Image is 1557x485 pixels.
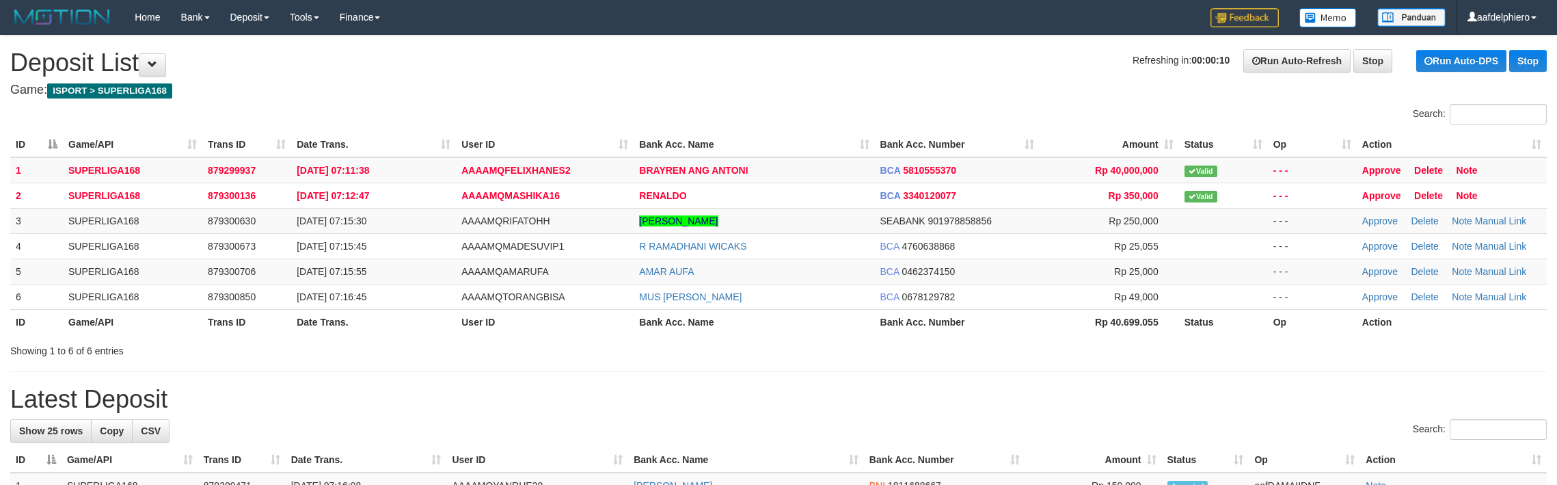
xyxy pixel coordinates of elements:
[1268,284,1357,309] td: - - -
[63,309,202,335] th: Game/API
[902,291,955,302] span: Copy 0678129782 to clipboard
[1452,291,1472,302] a: Note
[1040,309,1179,335] th: Rp 40.699.055
[1210,8,1279,27] img: Feedback.jpg
[903,165,956,176] span: Copy 5810555370 to clipboard
[286,447,447,473] th: Date Trans.: activate to sort column ascending
[63,157,202,183] td: SUPERLIGA168
[1268,183,1357,208] td: - - -
[1268,132,1357,157] th: Op: activate to sort column ascending
[63,183,202,208] td: SUPERLIGA168
[10,7,114,27] img: MOTION_logo.png
[10,83,1547,97] h4: Game:
[1414,190,1443,201] a: Delete
[1457,165,1478,176] a: Note
[10,157,63,183] td: 1
[297,165,369,176] span: [DATE] 07:11:38
[10,309,63,335] th: ID
[1025,447,1162,473] th: Amount: activate to sort column ascending
[1416,50,1506,72] a: Run Auto-DPS
[1413,104,1547,124] label: Search:
[1360,447,1547,473] th: Action: activate to sort column ascending
[1362,215,1398,226] a: Approve
[297,215,366,226] span: [DATE] 07:15:30
[10,183,63,208] td: 2
[10,284,63,309] td: 6
[1362,266,1398,277] a: Approve
[63,208,202,233] td: SUPERLIGA168
[297,291,366,302] span: [DATE] 07:16:45
[903,190,956,201] span: Copy 3340120077 to clipboard
[461,190,560,201] span: AAAAMQMASHIKA16
[1114,291,1159,302] span: Rp 49,000
[100,425,124,436] span: Copy
[880,165,901,176] span: BCA
[91,419,133,443] a: Copy
[902,241,955,252] span: Copy 4760638868 to clipboard
[1411,266,1438,277] a: Delete
[10,208,63,233] td: 3
[198,447,286,473] th: Trans ID: activate to sort column ascending
[1509,50,1547,72] a: Stop
[1353,49,1392,73] a: Stop
[19,425,83,436] span: Show 25 rows
[880,266,899,277] span: BCA
[297,266,366,277] span: [DATE] 07:15:55
[1114,241,1159,252] span: Rp 25,055
[880,190,901,201] span: BCA
[461,215,550,226] span: AAAAMQRIFATOHH
[1362,291,1398,302] a: Approve
[456,132,634,157] th: User ID: activate to sort column ascending
[1475,215,1527,226] a: Manual Link
[1268,157,1357,183] td: - - -
[875,132,1040,157] th: Bank Acc. Number: activate to sort column ascending
[864,447,1025,473] th: Bank Acc. Number: activate to sort column ascending
[1109,190,1159,201] span: Rp 350,000
[208,266,256,277] span: 879300706
[639,291,742,302] a: MUS [PERSON_NAME]
[132,419,170,443] a: CSV
[880,291,899,302] span: BCA
[1095,165,1159,176] span: Rp 40,000,000
[461,165,570,176] span: AAAAMQFELIXHANES2
[202,309,291,335] th: Trans ID
[456,309,634,335] th: User ID
[208,241,256,252] span: 879300673
[1450,104,1547,124] input: Search:
[62,447,198,473] th: Game/API: activate to sort column ascending
[634,309,874,335] th: Bank Acc. Name
[1191,55,1230,66] strong: 00:00:10
[47,83,172,99] span: ISPORT > SUPERLIGA168
[1475,241,1527,252] a: Manual Link
[902,266,955,277] span: Copy 0462374150 to clipboard
[461,241,564,252] span: AAAAMQMADESUVIP1
[880,241,899,252] span: BCA
[10,49,1547,77] h1: Deposit List
[880,215,925,226] span: SEABANK
[297,190,369,201] span: [DATE] 07:12:47
[1457,190,1478,201] a: Note
[1411,241,1438,252] a: Delete
[1411,215,1438,226] a: Delete
[1475,291,1527,302] a: Manual Link
[639,266,694,277] a: AMAR AUFA
[1362,190,1401,201] a: Approve
[208,165,256,176] span: 879299937
[1452,266,1472,277] a: Note
[63,132,202,157] th: Game/API: activate to sort column ascending
[1133,55,1230,66] span: Refreshing in:
[1413,419,1547,440] label: Search:
[297,241,366,252] span: [DATE] 07:15:45
[1475,266,1527,277] a: Manual Link
[639,190,686,201] a: RENALDO
[639,241,746,252] a: R RAMADHANI WICAKS
[634,132,874,157] th: Bank Acc. Name: activate to sort column ascending
[928,215,992,226] span: Copy 901978858856 to clipboard
[1362,241,1398,252] a: Approve
[1162,447,1249,473] th: Status: activate to sort column ascending
[10,386,1547,413] h1: Latest Deposit
[461,266,549,277] span: AAAAMQAMARUFA
[628,447,864,473] th: Bank Acc. Name: activate to sort column ascending
[461,291,565,302] span: AAAAMQTORANGBISA
[10,419,92,443] a: Show 25 rows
